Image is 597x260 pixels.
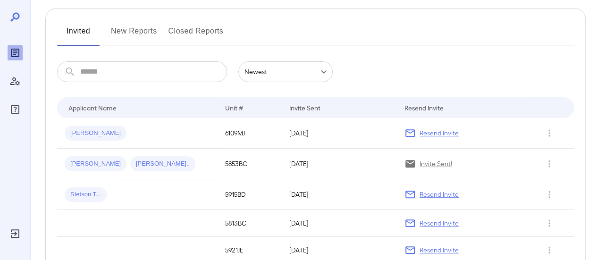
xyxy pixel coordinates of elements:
td: [DATE] [281,118,397,149]
div: Applicant Name [68,102,117,113]
button: Invited [57,24,100,46]
div: Newest [238,61,333,82]
button: Row Actions [542,126,557,141]
span: Stetson T... [65,190,107,199]
button: Row Actions [542,156,557,171]
button: Row Actions [542,216,557,231]
span: [PERSON_NAME] [65,159,126,168]
div: Manage Users [8,74,23,89]
div: Unit # [225,102,243,113]
td: 5915BD [218,179,282,210]
td: 5853BC [218,149,282,179]
div: Resend Invite [404,102,444,113]
td: 6109MJ [218,118,282,149]
button: Row Actions [542,243,557,258]
p: Resend Invite [420,245,459,255]
div: Log Out [8,226,23,241]
button: New Reports [111,24,157,46]
div: Reports [8,45,23,60]
div: FAQ [8,102,23,117]
p: Invite Sent! [420,159,452,168]
p: Resend Invite [420,128,459,138]
span: [PERSON_NAME].. [130,159,195,168]
span: [PERSON_NAME] [65,129,126,138]
td: [DATE] [281,179,397,210]
p: Resend Invite [420,190,459,199]
button: Row Actions [542,187,557,202]
td: [DATE] [281,210,397,237]
td: [DATE] [281,149,397,179]
div: Invite Sent [289,102,320,113]
td: 5813BC [218,210,282,237]
button: Closed Reports [168,24,224,46]
p: Resend Invite [420,218,459,228]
